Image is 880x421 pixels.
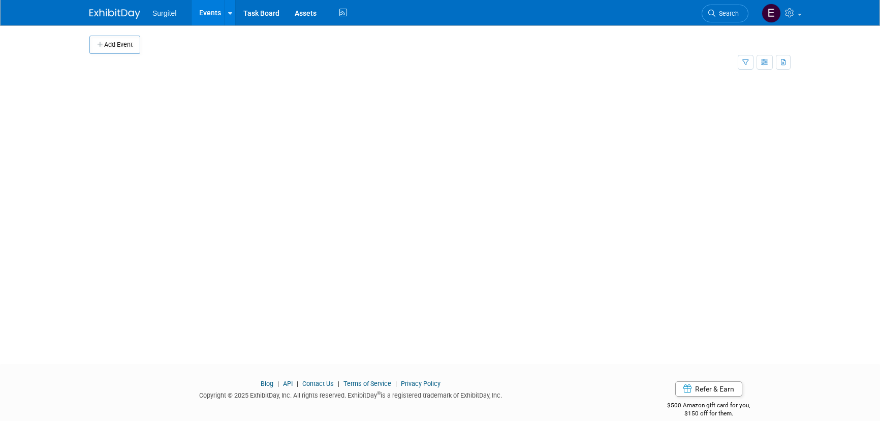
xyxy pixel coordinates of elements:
[302,380,334,387] a: Contact Us
[261,380,273,387] a: Blog
[702,5,748,22] a: Search
[343,380,391,387] a: Terms of Service
[335,380,342,387] span: |
[377,390,381,396] sup: ®
[294,380,301,387] span: |
[401,380,441,387] a: Privacy Policy
[762,4,781,23] img: Event Coordinator
[715,10,739,17] span: Search
[283,380,293,387] a: API
[393,380,399,387] span: |
[627,409,791,418] div: $150 off for them.
[89,36,140,54] button: Add Event
[89,388,612,400] div: Copyright © 2025 ExhibitDay, Inc. All rights reserved. ExhibitDay is a registered trademark of Ex...
[627,395,791,418] div: $500 Amazon gift card for you,
[675,381,742,397] a: Refer & Earn
[152,9,176,17] span: Surgitel
[89,9,140,19] img: ExhibitDay
[275,380,281,387] span: |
